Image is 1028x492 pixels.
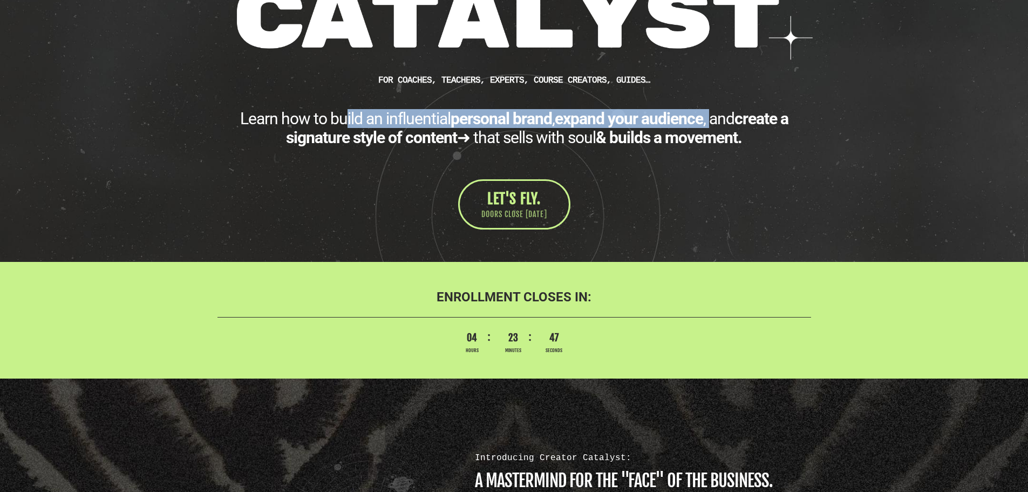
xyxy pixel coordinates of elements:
b: expand your audience [555,109,703,128]
span: 47 [539,331,569,345]
span: Seconds [539,347,569,354]
b: personal brand [451,109,552,128]
span: 23 [498,331,528,345]
span: DOORS CLOSE [DATE] [481,209,547,220]
a: LET'S FLY. DOORS CLOSE [DATE] [458,179,570,230]
b: create a signature style of content [286,109,788,147]
div: Learn how to build an influential , , and ➜ that sells with soul [217,109,811,147]
span: 04 [457,331,487,345]
b: FOR Coaches, teachers, experts, course creators, guides… [378,75,650,85]
span: Minutes [498,347,528,354]
div: Introducing Creator Catalyst: [475,451,816,464]
b: & builds a movement. [596,128,742,147]
b: ENROLLMENT CLOSES IN: [437,289,591,305]
span: LET'S FLY. [487,190,541,207]
span: Hours [457,347,487,354]
h1: A MASTERMIND FOR THE "FACE" OF THE BUSINESS. [475,472,816,489]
